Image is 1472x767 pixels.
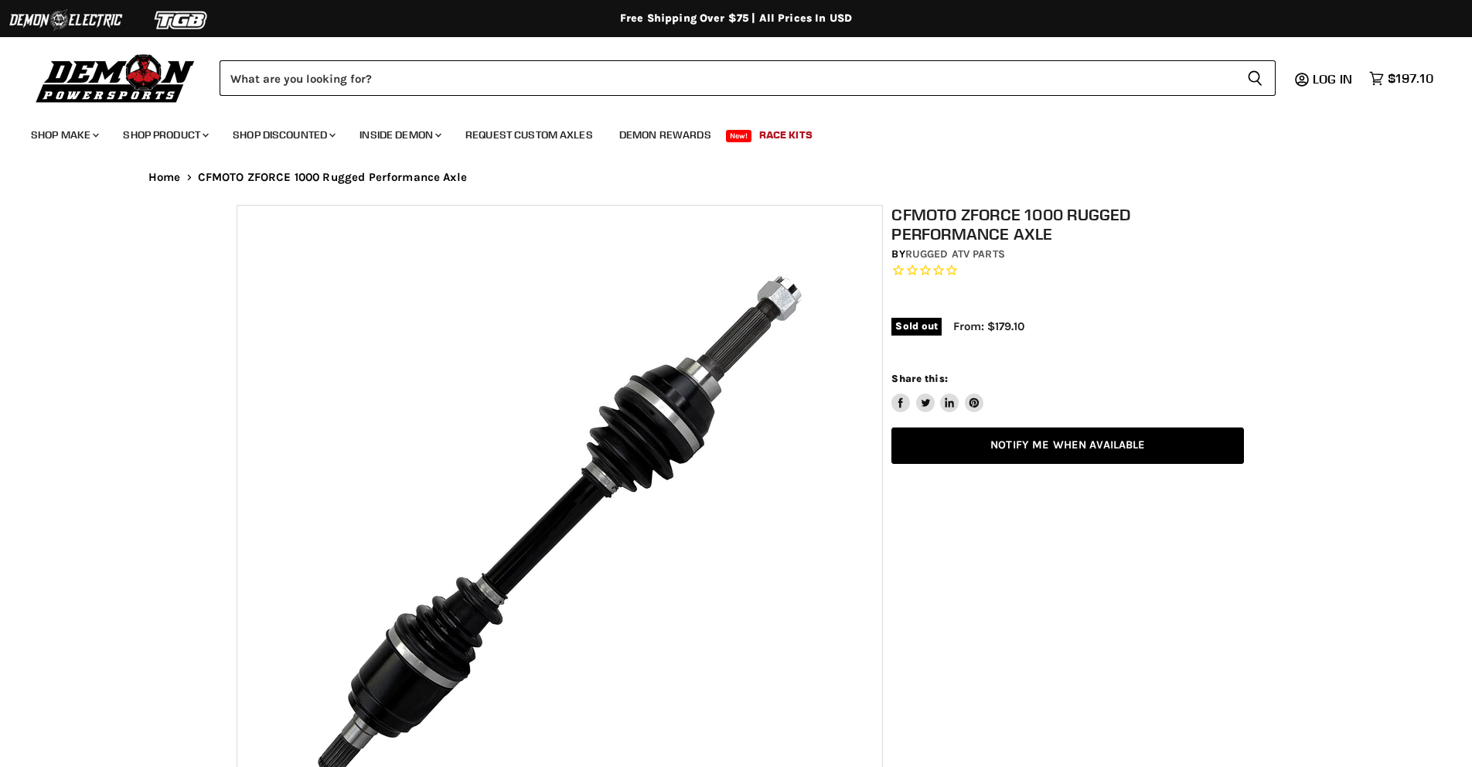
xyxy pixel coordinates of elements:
span: Rated 0.0 out of 5 stars 0 reviews [891,263,1244,279]
span: Sold out [891,318,942,335]
a: Rugged ATV Parts [905,247,1005,261]
button: Search [1235,60,1276,96]
a: Notify Me When Available [891,428,1244,464]
form: Product [220,60,1276,96]
a: Request Custom Axles [454,119,605,151]
span: $197.10 [1388,71,1433,86]
input: Search [220,60,1235,96]
ul: Main menu [19,113,1429,151]
span: Log in [1313,71,1352,87]
img: TGB Logo 2 [124,5,240,35]
span: New! [726,130,752,142]
h1: CFMOTO ZFORCE 1000 Rugged Performance Axle [891,205,1244,244]
img: Demon Powersports [31,50,200,105]
aside: Share this: [891,372,983,413]
a: Demon Rewards [608,119,723,151]
a: Shop Make [19,119,108,151]
div: Free Shipping Over $75 | All Prices In USD [118,12,1354,26]
span: CFMOTO ZFORCE 1000 Rugged Performance Axle [198,171,467,184]
a: Log in [1306,72,1361,86]
a: Shop Product [111,119,218,151]
span: From: $179.10 [953,319,1024,333]
a: $197.10 [1361,67,1441,90]
span: Share this: [891,373,947,384]
nav: Breadcrumbs [118,171,1354,184]
a: Race Kits [748,119,824,151]
a: Home [148,171,181,184]
div: by [891,246,1244,263]
a: Inside Demon [348,119,451,151]
a: Shop Discounted [221,119,345,151]
img: Demon Electric Logo 2 [8,5,124,35]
